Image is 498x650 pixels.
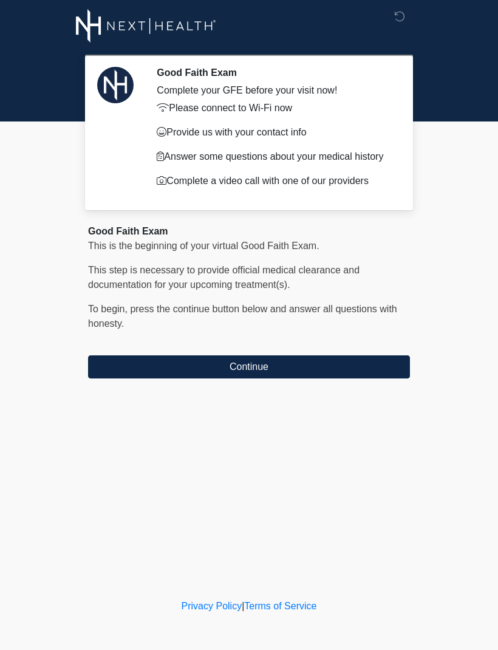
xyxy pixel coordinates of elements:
[157,101,392,115] p: Please connect to Wi-Fi now
[244,601,316,611] a: Terms of Service
[182,601,242,611] a: Privacy Policy
[88,304,397,329] span: To begin, ﻿﻿﻿﻿﻿﻿press the continue button below and answer all questions with honesty.
[157,125,392,140] p: Provide us with your contact info
[157,174,392,188] p: Complete a video call with one of our providers
[157,149,392,164] p: Answer some questions about your medical history
[242,601,244,611] a: |
[88,355,410,378] button: Continue
[76,9,216,43] img: Next-Health Logo
[97,67,134,103] img: Agent Avatar
[88,241,319,251] span: This is the beginning of your virtual Good Faith Exam.
[88,224,410,239] div: Good Faith Exam
[157,83,392,98] div: Complete your GFE before your visit now!
[88,265,360,290] span: This step is necessary to provide official medical clearance and documentation for your upcoming ...
[157,67,392,78] h2: Good Faith Exam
